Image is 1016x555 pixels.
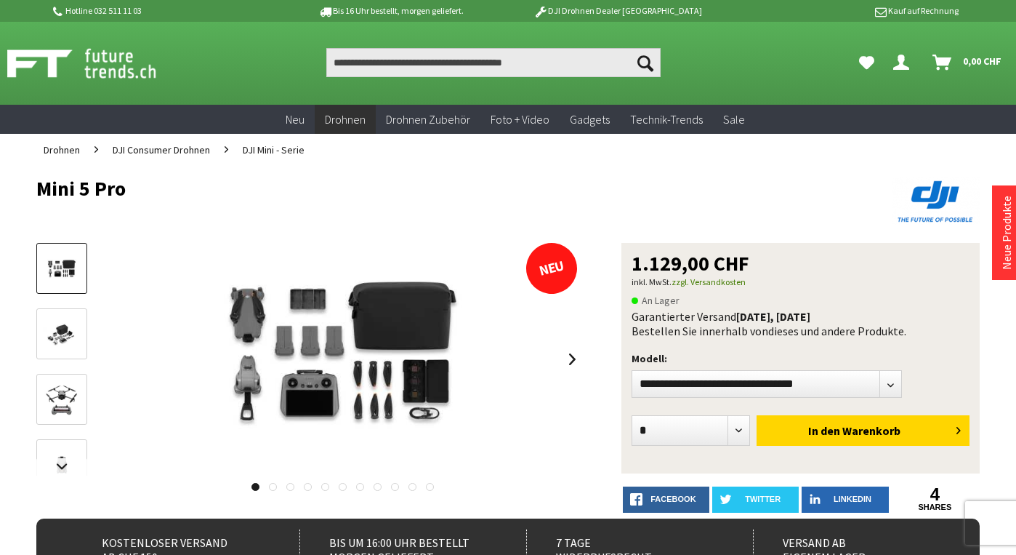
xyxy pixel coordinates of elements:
span: Warenkorb [842,423,900,438]
a: Drohnen [315,105,376,135]
span: Technik-Trends [630,112,703,127]
a: zzgl. Versandkosten [672,276,746,287]
span: 0,00 CHF [963,49,1001,73]
span: Drohnen [44,143,80,156]
a: Dein Konto [887,48,921,77]
span: Sale [723,112,745,127]
a: Warenkorb [927,48,1009,77]
a: DJI Consumer Drohnen [105,134,217,166]
span: Drohnen [325,112,366,127]
a: LinkedIn [802,487,888,513]
span: DJI Mini - Serie [243,143,305,156]
p: Hotline 032 511 11 03 [50,2,277,20]
h1: Mini 5 Pro [36,177,791,199]
a: Foto + Video [480,105,560,135]
img: Mini 5 Pro [169,243,517,476]
p: Kauf auf Rechnung [731,2,958,20]
p: DJI Drohnen Dealer [GEOGRAPHIC_DATA] [504,2,731,20]
span: Gadgets [570,112,610,127]
a: twitter [712,487,799,513]
button: In den Warenkorb [757,415,969,446]
a: Meine Favoriten [852,48,882,77]
img: Vorschau: Mini 5 Pro [41,255,83,284]
a: 4 [892,487,978,503]
p: inkl. MwSt. [632,273,969,291]
a: Drohnen [36,134,87,166]
p: Bis 16 Uhr bestellt, morgen geliefert. [277,2,504,20]
button: Suchen [630,48,661,77]
a: shares [892,503,978,512]
span: Neu [286,112,305,127]
span: An Lager [632,292,680,309]
img: DJI [892,177,980,225]
input: Produkt, Marke, Kategorie, EAN, Artikelnummer… [326,48,661,77]
span: 1.129,00 CHF [632,253,749,273]
a: Technik-Trends [620,105,713,135]
a: facebook [623,487,709,513]
a: Sale [713,105,755,135]
span: twitter [745,495,781,503]
a: Drohnen Zubehör [376,105,480,135]
a: DJI Mini - Serie [235,134,312,166]
a: Neu [275,105,315,135]
p: Modell: [632,350,969,367]
span: facebook [650,495,696,503]
b: [DATE], [DATE] [736,309,810,324]
span: DJI Consumer Drohnen [113,143,210,156]
div: Garantierter Versand Bestellen Sie innerhalb von dieses und andere Produkte. [632,309,969,338]
span: Foto + Video [491,112,549,127]
span: Drohnen Zubehör [386,112,470,127]
img: Shop Futuretrends - zur Startseite wechseln [7,45,188,81]
span: In den [808,423,840,438]
a: Neue Produkte [999,196,1014,270]
span: LinkedIn [834,495,871,503]
a: Gadgets [560,105,620,135]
